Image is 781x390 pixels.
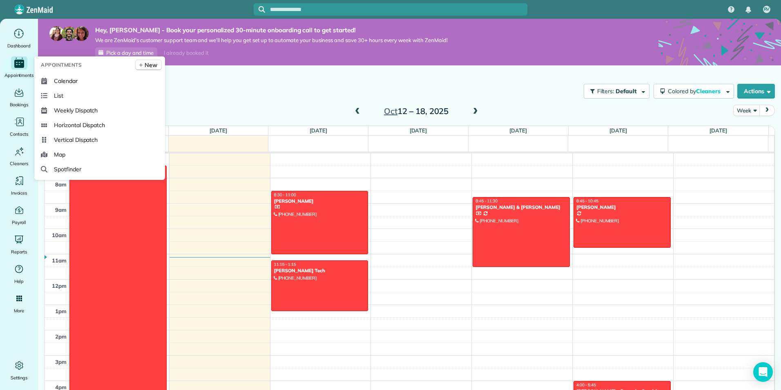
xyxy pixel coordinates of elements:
img: maria-72a9807cf96188c08ef61303f053569d2e2a8a1cde33d635c8a3ac13582a053d.jpg [49,26,64,41]
a: Weekly Dispatch [38,103,162,118]
span: 9am [55,206,67,213]
span: RV [764,6,770,13]
span: Cleaners [10,159,28,168]
span: List [54,92,63,100]
a: Pick a day and time [95,47,157,58]
a: Calendar [38,74,162,88]
span: We are ZenMaid’s customer support team and we’ll help you get set up to automate your business an... [95,37,448,44]
a: [DATE] [509,127,527,134]
div: [PERSON_NAME] & [PERSON_NAME] [475,204,567,210]
a: [DATE] [410,127,427,134]
span: Spotfinder [54,165,81,173]
span: 11:15 - 1:15 [274,262,296,267]
button: Actions [737,84,775,99]
span: Bookings [10,101,29,109]
button: Colored byCleaners [654,84,734,99]
a: Vertical Dispatch [38,132,162,147]
a: Cleaners [3,145,35,168]
span: Horizontal Dispatch [54,121,105,129]
div: [PERSON_NAME] [274,198,366,204]
span: Oct [384,106,397,116]
span: Invoices [11,189,27,197]
a: Contacts [3,115,35,138]
a: Dashboard [3,27,35,50]
span: 1pm [55,308,67,314]
a: Reports [3,233,35,256]
a: Help [3,262,35,285]
span: Dashboard [7,42,31,50]
span: 3pm [55,359,67,365]
span: Appointments [4,71,34,79]
span: Colored by [668,87,723,95]
span: Vertical Dispatch [54,136,98,144]
a: [DATE] [609,127,627,134]
span: Appointments [41,61,82,69]
span: 11am [52,257,67,264]
span: 8:30 - 11:00 [274,192,296,197]
span: 8am [55,181,67,188]
div: Notifications [740,1,757,19]
a: Bookings [3,86,35,109]
button: Filters: Default [584,84,649,99]
a: [DATE] [310,127,327,134]
a: Appointments [3,56,35,79]
a: Invoices [3,174,35,197]
a: Settings [3,359,35,382]
a: New [135,60,162,70]
a: Map [38,147,162,162]
span: Pick a day and time [106,49,154,56]
button: Focus search [254,6,265,13]
img: michelle-19f622bdf1676172e81f8f8fba1fb50e276960ebfe0243fe18214015130c80e4.jpg [74,26,89,41]
span: Calendar [54,77,78,85]
a: [DATE] [710,127,727,134]
img: jorge-587dff0eeaa6aab1f244e6dc62b8924c3b6ad411094392a53c71c6c4a576187d.jpg [62,26,76,41]
div: Open Intercom Messenger [753,362,773,382]
span: 8:45 - 10:45 [576,198,598,204]
span: 10am [52,232,67,238]
span: Settings [11,374,28,382]
div: [PERSON_NAME] [576,204,668,210]
svg: Focus search [259,6,265,13]
span: Filters: [597,87,614,95]
div: [PERSON_NAME] Tech [274,268,366,273]
div: I already booked it [159,48,213,58]
a: Payroll [3,204,35,226]
span: Cleaners [696,87,722,95]
span: Default [616,87,637,95]
span: More [14,307,24,315]
button: next [759,105,775,116]
a: [DATE] [210,127,227,134]
span: 4:00 - 5:45 [576,382,596,388]
span: 12pm [52,282,67,289]
span: Reports [11,248,27,256]
span: 2pm [55,333,67,340]
span: Payroll [12,218,27,226]
a: Spotfinder [38,162,162,177]
span: 8:45 - 11:30 [475,198,498,204]
span: New [145,61,157,69]
span: Contacts [10,130,28,138]
h2: 12 – 18, 2025 [365,107,467,116]
strong: Hey, [PERSON_NAME] - Book your personalized 30-minute onboarding call to get started! [95,26,448,34]
span: Weekly Dispatch [54,106,98,114]
span: Help [14,277,24,285]
a: Horizontal Dispatch [38,118,162,132]
button: Week [733,105,760,116]
a: Filters: Default [580,84,649,99]
span: Map [54,150,65,159]
a: List [38,88,162,103]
